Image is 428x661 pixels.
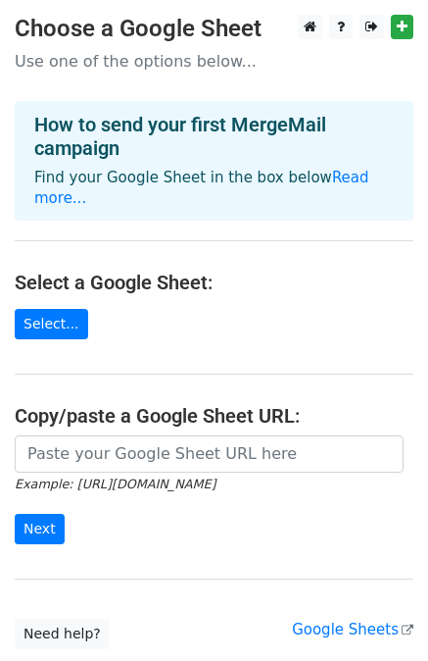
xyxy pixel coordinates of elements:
[34,168,394,209] p: Find your Google Sheet in the box below
[34,169,369,207] a: Read more...
[15,309,88,339] a: Select...
[15,404,413,428] h4: Copy/paste a Google Sheet URL:
[15,15,413,43] h3: Choose a Google Sheet
[15,271,413,294] h4: Select a Google Sheet:
[15,514,65,544] input: Next
[15,51,413,72] p: Use one of the options below...
[15,619,110,649] a: Need help?
[15,477,215,491] small: Example: [URL][DOMAIN_NAME]
[34,113,394,160] h4: How to send your first MergeMail campaign
[15,435,404,473] input: Paste your Google Sheet URL here
[292,621,413,638] a: Google Sheets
